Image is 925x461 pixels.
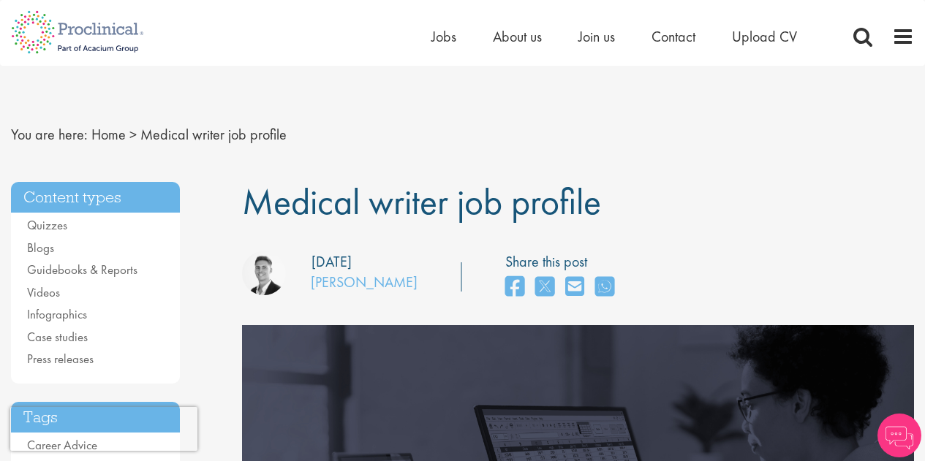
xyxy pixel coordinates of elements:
[11,402,180,433] h3: Tags
[652,27,695,46] a: Contact
[27,262,137,278] a: Guidebooks & Reports
[311,273,418,292] a: [PERSON_NAME]
[565,272,584,303] a: share on email
[578,27,615,46] a: Join us
[312,251,352,273] div: [DATE]
[11,182,180,213] h3: Content types
[11,125,88,144] span: You are here:
[431,27,456,46] a: Jobs
[242,178,601,225] span: Medical writer job profile
[91,125,126,144] a: breadcrumb link
[140,125,287,144] span: Medical writer job profile
[505,251,622,273] label: Share this post
[27,351,94,367] a: Press releases
[27,217,67,233] a: Quizzes
[595,272,614,303] a: share on whats app
[27,306,87,322] a: Infographics
[242,251,286,295] img: George Watson
[10,407,197,451] iframe: reCAPTCHA
[493,27,542,46] a: About us
[129,125,137,144] span: >
[27,329,88,345] a: Case studies
[877,414,921,457] img: Chatbot
[535,272,554,303] a: share on twitter
[27,240,54,256] a: Blogs
[732,27,797,46] a: Upload CV
[505,272,524,303] a: share on facebook
[27,284,60,300] a: Videos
